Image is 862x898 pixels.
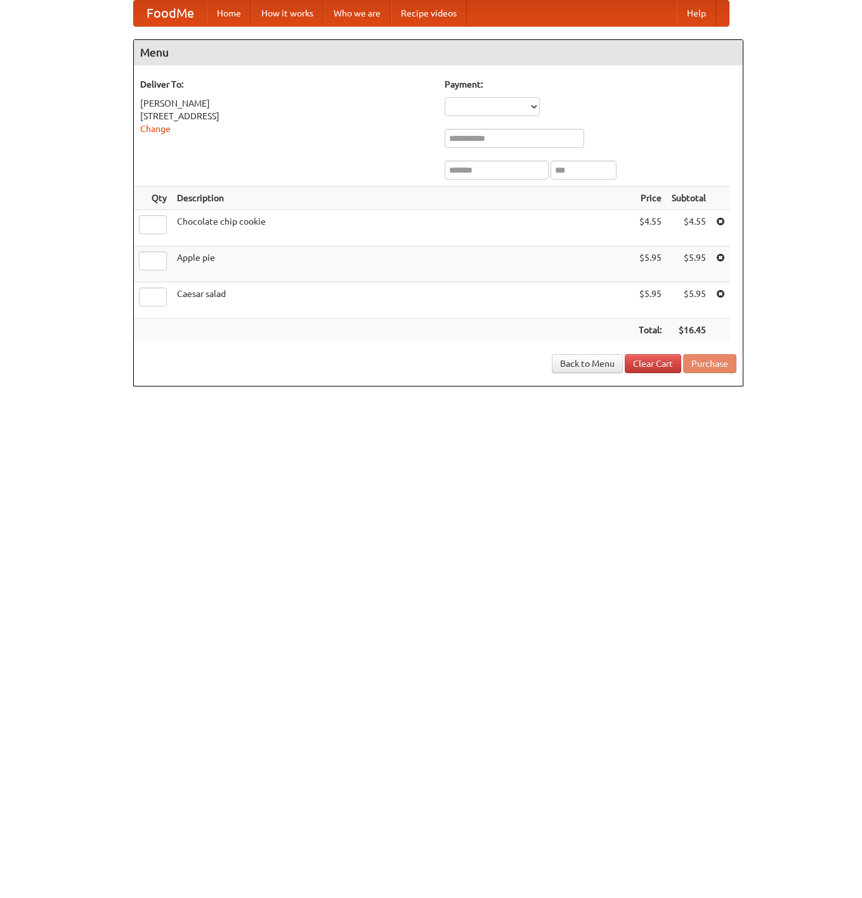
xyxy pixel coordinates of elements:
[634,319,667,342] th: Total:
[140,110,432,122] div: [STREET_ADDRESS]
[625,354,681,373] a: Clear Cart
[552,354,623,373] a: Back to Menu
[445,78,736,91] h5: Payment:
[172,210,634,246] td: Chocolate chip cookie
[140,78,432,91] h5: Deliver To:
[134,40,743,65] h4: Menu
[134,1,207,26] a: FoodMe
[172,282,634,319] td: Caesar salad
[391,1,467,26] a: Recipe videos
[667,319,711,342] th: $16.45
[140,124,171,134] a: Change
[683,354,736,373] button: Purchase
[634,246,667,282] td: $5.95
[172,187,634,210] th: Description
[677,1,716,26] a: Help
[323,1,391,26] a: Who we are
[134,187,172,210] th: Qty
[667,210,711,246] td: $4.55
[207,1,251,26] a: Home
[667,246,711,282] td: $5.95
[667,282,711,319] td: $5.95
[634,187,667,210] th: Price
[140,97,432,110] div: [PERSON_NAME]
[634,210,667,246] td: $4.55
[172,246,634,282] td: Apple pie
[634,282,667,319] td: $5.95
[251,1,323,26] a: How it works
[667,187,711,210] th: Subtotal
